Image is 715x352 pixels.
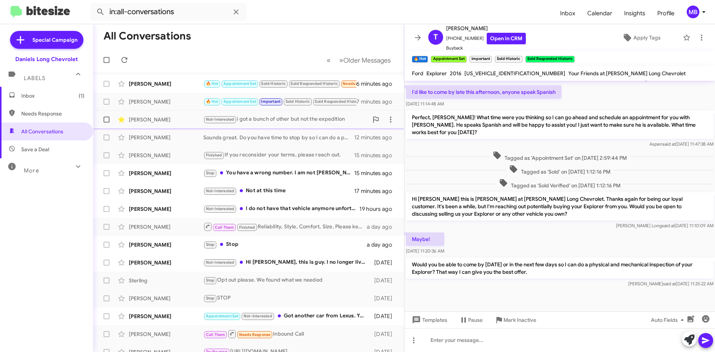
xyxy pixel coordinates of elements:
[286,99,310,104] span: Sold Historic
[581,3,618,24] span: Calendar
[327,56,331,65] span: «
[239,225,255,230] span: Finished
[339,56,343,65] span: »
[453,313,489,327] button: Pause
[129,259,203,266] div: [PERSON_NAME]
[21,92,85,99] span: Inbox
[21,146,49,153] span: Save a Deal
[203,222,367,231] div: Reliability, Style, Comfort, Size, Please keep me in the loop if something comes along.
[506,165,613,175] span: Tagged as 'Sold' on [DATE] 1:12:16 PM
[359,205,398,213] div: 19 hours ago
[687,6,699,18] div: MB
[489,313,542,327] button: Mark Inactive
[680,6,707,18] button: MB
[406,111,714,139] p: Perfect, [PERSON_NAME]! What time were you thinking so I can go ahead and schedule an appointment...
[663,281,676,286] span: said at
[322,53,395,68] nav: Page navigation example
[129,169,203,177] div: [PERSON_NAME]
[354,169,398,177] div: 15 minutes ago
[651,3,680,24] a: Profile
[206,99,219,104] span: 🔥 Hot
[343,81,374,86] span: Needs Response
[129,241,203,248] div: [PERSON_NAME]
[322,53,335,68] button: Previous
[446,24,526,33] span: [PERSON_NAME]
[206,206,235,211] span: Not-Interested
[206,314,239,318] span: Appointment Set
[450,70,461,77] span: 2016
[490,151,630,162] span: Tagged as 'Appointment Set' on [DATE] 2:59:44 PM
[354,187,398,195] div: 17 minutes ago
[404,313,453,327] button: Templates
[371,295,398,302] div: [DATE]
[406,258,714,279] p: Would you be able to come by [DATE] or in the next few days so I can do a physical and mechanical...
[129,116,203,123] div: [PERSON_NAME]
[32,36,77,44] span: Special Campaign
[603,31,679,44] button: Apply Tags
[633,31,661,44] span: Apply Tags
[129,98,203,105] div: [PERSON_NAME]
[90,3,247,21] input: Search
[104,30,191,42] h1: All Conversations
[21,128,63,135] span: All Conversations
[335,53,395,68] button: Next
[406,85,562,99] p: I'd like to come by late this afternoon, anyone speak Spanish
[129,134,203,141] div: [PERSON_NAME]
[645,313,693,327] button: Auto Fields
[470,56,492,63] small: Important
[206,260,235,265] span: Not-Interested
[15,56,78,63] div: Daniels Long Chevrolet
[203,134,354,141] div: Sounds great. Do you have time to stop by so I can do a physical and mechanical inspection on you...
[367,223,398,231] div: a day ago
[203,187,354,195] div: Not at this time
[446,44,526,52] span: Buyback
[371,330,398,338] div: [DATE]
[261,81,286,86] span: Sold Historic
[468,313,483,327] span: Pause
[662,141,676,147] span: said at
[628,281,714,286] span: [PERSON_NAME] [DATE] 11:25:22 AM
[412,56,428,63] small: 🔥 Hot
[662,223,675,228] span: said at
[21,110,85,117] span: Needs Response
[261,99,280,104] span: Important
[206,278,215,283] span: Stop
[649,141,714,147] span: Aspen [DATE] 11:47:38 AM
[496,178,623,189] span: Tagged as 'Sold Verified' on [DATE] 1:12:16 PM
[618,3,651,24] a: Insights
[206,242,215,247] span: Stop
[206,296,215,301] span: Stop
[503,313,536,327] span: Mark Inactive
[410,313,447,327] span: Templates
[79,92,85,99] span: (1)
[464,70,565,77] span: [US_VEHICLE_IDENTIFICATION_NUMBER]
[203,151,354,159] div: If you reconsider your terms, please reach out.
[203,240,367,249] div: Stop
[203,294,371,302] div: STOP
[129,80,203,88] div: [PERSON_NAME]
[129,313,203,320] div: [PERSON_NAME]
[24,75,45,82] span: Labels
[431,56,466,63] small: Appointment Set
[412,70,423,77] span: Ford
[371,277,398,284] div: [DATE]
[356,80,398,88] div: 6 minutes ago
[206,171,215,175] span: Stop
[203,97,356,106] div: Would you be able to come by [DATE] or in the next few days so I can do a physical and mechanical...
[129,330,203,338] div: [PERSON_NAME]
[290,81,338,86] span: Sold Responded Historic
[354,152,398,159] div: 15 minutes ago
[356,98,398,105] div: 7 minutes ago
[203,169,354,177] div: You have a wrong number. I am not [PERSON_NAME].
[129,205,203,213] div: [PERSON_NAME]
[129,152,203,159] div: [PERSON_NAME]
[487,33,526,44] a: Open in CRM
[223,99,256,104] span: Appointment Set
[433,31,438,43] span: T
[206,332,225,337] span: Call Them
[129,277,203,284] div: Sterling
[10,31,83,49] a: Special Campaign
[129,187,203,195] div: [PERSON_NAME]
